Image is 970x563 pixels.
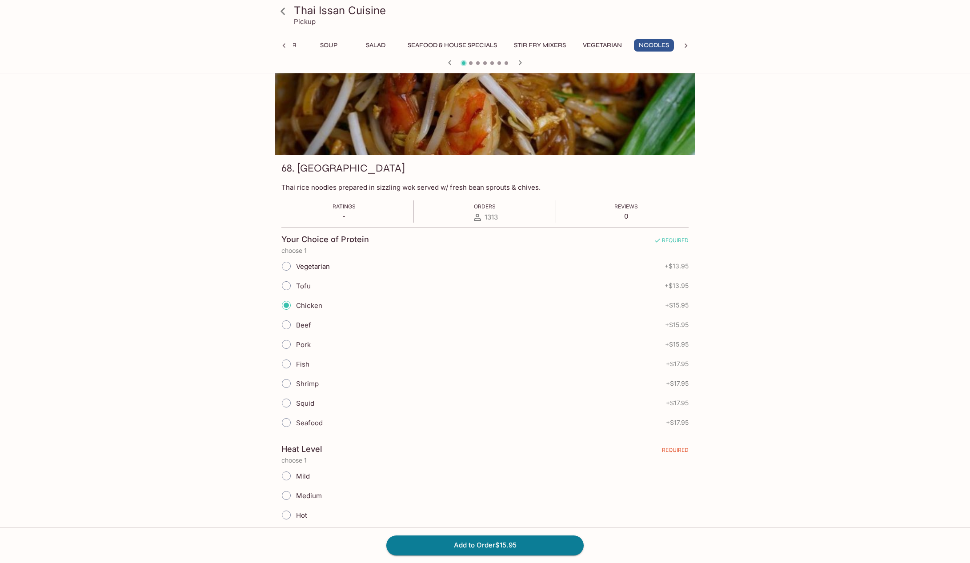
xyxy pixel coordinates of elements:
[403,39,502,52] button: Seafood & House Specials
[296,262,330,271] span: Vegetarian
[665,341,689,348] span: + $15.95
[333,203,356,210] span: Ratings
[634,39,674,52] button: Noodles
[281,235,369,244] h4: Your Choice of Protein
[665,302,689,309] span: + $15.95
[333,212,356,220] p: -
[666,380,689,387] span: + $17.95
[281,161,405,175] h3: 68. [GEOGRAPHIC_DATA]
[294,4,691,17] h3: Thai Issan Cuisine
[666,419,689,426] span: + $17.95
[665,282,689,289] span: + $13.95
[296,379,319,388] span: Shrimp
[296,360,309,368] span: Fish
[281,457,689,464] p: choose 1
[296,472,310,480] span: Mild
[294,17,316,26] p: Pickup
[654,237,689,247] span: REQUIRED
[474,203,496,210] span: Orders
[296,491,322,500] span: Medium
[296,321,311,329] span: Beef
[281,247,689,254] p: choose 1
[665,263,689,270] span: + $13.95
[296,282,311,290] span: Tofu
[356,39,396,52] button: Salad
[296,340,311,349] span: Pork
[386,535,584,555] button: Add to Order$15.95
[509,39,571,52] button: Stir Fry Mixers
[666,360,689,367] span: + $17.95
[296,301,322,310] span: Chicken
[309,39,349,52] button: Soup
[296,511,307,519] span: Hot
[275,37,695,155] div: 68. PAD THAI
[666,399,689,407] span: + $17.95
[614,203,638,210] span: Reviews
[665,321,689,328] span: + $15.95
[296,399,314,407] span: Squid
[662,447,689,457] span: REQUIRED
[578,39,627,52] button: Vegetarian
[281,444,322,454] h4: Heat Level
[614,212,638,220] p: 0
[485,213,498,221] span: 1313
[296,419,323,427] span: Seafood
[281,183,689,192] p: Thai rice noodles prepared in sizzling wok served w/ fresh bean sprouts & chives.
